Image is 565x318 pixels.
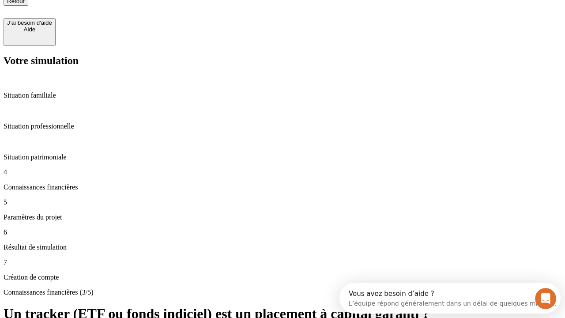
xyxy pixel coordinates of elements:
p: Situation professionnelle [4,122,561,130]
button: J’ai besoin d'aideAide [4,18,56,46]
div: Aide [7,26,52,33]
h2: Votre simulation [4,55,561,67]
div: Ouvrir le Messenger Intercom [4,4,243,28]
p: Situation familiale [4,91,561,99]
p: Situation patrimoniale [4,153,561,161]
iframe: Intercom live chat discovery launcher [339,283,561,314]
p: 4 [4,168,561,176]
p: 6 [4,228,561,236]
div: L’équipe répond généralement dans un délai de quelques minutes. [9,15,217,24]
p: 7 [4,258,561,266]
iframe: Intercom live chat [535,288,556,309]
p: Connaissances financières [4,183,561,191]
p: Résultat de simulation [4,243,561,251]
p: 5 [4,198,561,206]
p: Connaissances financières (3/5) [4,288,561,296]
div: J’ai besoin d'aide [7,19,52,26]
p: Création de compte [4,273,561,281]
div: Vous avez besoin d’aide ? [9,8,217,15]
p: Paramètres du projet [4,213,561,221]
